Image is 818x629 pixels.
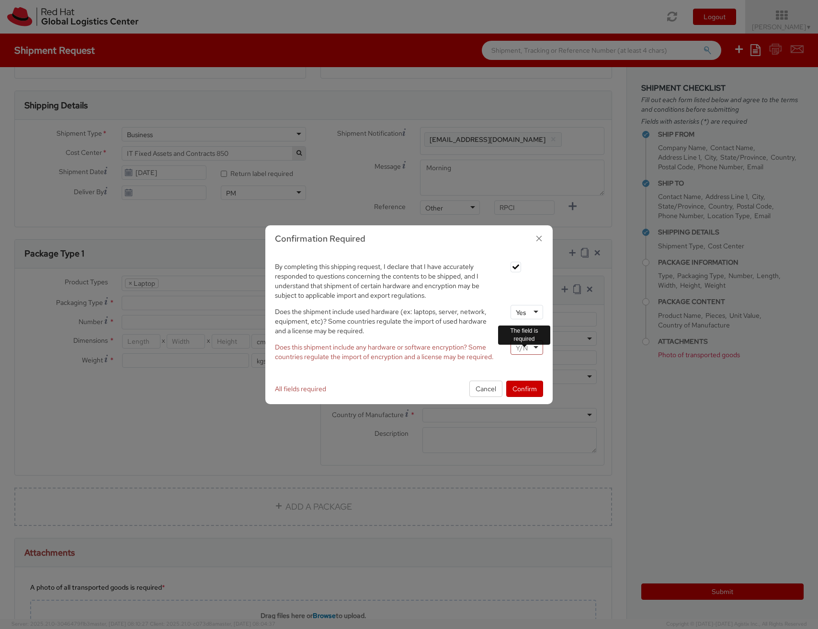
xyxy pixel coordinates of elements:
[275,262,479,300] span: By completing this shipping request, I declare that I have accurately responded to questions conc...
[275,343,494,361] span: Does this shipment include any hardware or software encryption? Some countries regulate the impor...
[275,307,487,335] span: Does the shipment include used hardware (ex: laptops, server, network, equipment, etc)? Some coun...
[516,308,526,317] div: Yes
[516,343,530,353] input: Y/N
[275,384,326,393] span: All fields required
[506,381,543,397] button: Confirm
[498,326,550,345] div: The field is required
[469,381,502,397] button: Cancel
[275,233,543,245] h3: Confirmation Required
